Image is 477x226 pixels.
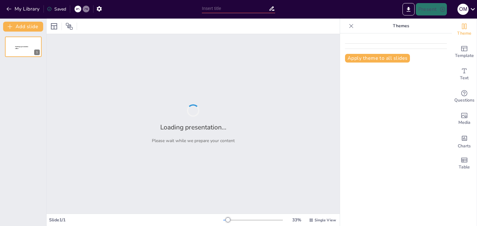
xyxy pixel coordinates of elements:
[49,21,59,31] div: Layout
[452,108,477,130] div: Add images, graphics, shapes or video
[459,164,470,171] span: Table
[289,217,304,223] div: 33 %
[152,138,235,144] p: Please wait while we prepare your content
[160,123,226,132] h2: Loading presentation...
[402,3,415,15] button: Export to PowerPoint
[202,4,269,13] input: Insert title
[356,19,446,33] p: Themes
[345,54,410,63] button: Apply theme to all slides
[416,3,447,15] button: Present
[458,119,470,126] span: Media
[34,50,40,55] div: 1
[47,6,66,12] div: Saved
[452,152,477,175] div: Add a table
[457,4,469,15] div: O M
[66,23,73,30] span: Position
[5,4,42,14] button: My Library
[5,37,42,57] div: 1
[452,63,477,85] div: Add text boxes
[454,97,475,104] span: Questions
[49,217,223,223] div: Slide 1 / 1
[15,46,28,50] span: Sendsteps presentation editor
[452,19,477,41] div: Change the overall theme
[457,3,469,15] button: O M
[452,85,477,108] div: Get real-time input from your audience
[315,218,336,223] span: Single View
[455,52,474,59] span: Template
[3,22,43,32] button: Add slide
[458,143,471,150] span: Charts
[460,75,469,81] span: Text
[452,130,477,152] div: Add charts and graphs
[457,30,471,37] span: Theme
[452,41,477,63] div: Add ready made slides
